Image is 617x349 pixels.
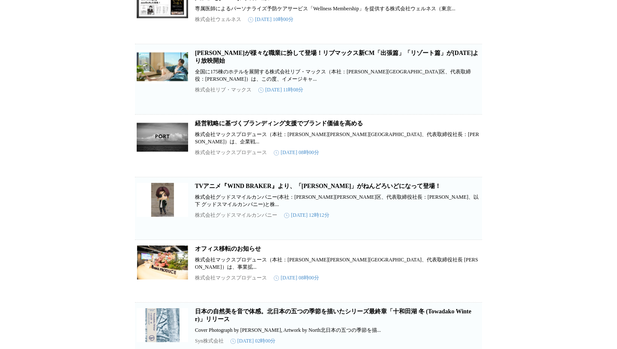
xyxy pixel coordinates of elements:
[195,86,252,94] p: 株式会社リブ・マックス
[195,120,363,127] a: 経営戦略に基づくブランディング支援でブランド価値を高める
[195,50,479,64] a: [PERSON_NAME]が様々な職業に扮して登場！リブマックス新CM「出張篇」「リゾート篇」が[DATE]より放映開始
[231,337,276,345] time: [DATE] 02時00分
[195,149,267,156] p: 株式会社マックスプロデュース
[195,5,480,12] p: 専属医師によるパーソナライズ予防ケアサービス「Wellness Membership」を提供する株式会社ウェルネス（東京...
[274,149,319,156] time: [DATE] 08時00分
[137,308,188,342] img: 日本の自然美を音で体感。北日本の五つの季節を描いたシリーズ最終章「十和田湖 冬 (Towadako Winter)」リリース
[274,274,319,282] time: [DATE] 08時00分
[248,16,294,23] time: [DATE] 10時00分
[195,68,480,83] p: 全国に175棟のホテルを展開する株式会社リブ・マックス（本社：[PERSON_NAME][GEOGRAPHIC_DATA]区、代表取締役：[PERSON_NAME]）は、この度、イメージキャ...
[195,308,471,322] a: 日本の自然美を音で体感。北日本の五つの季節を描いたシリーズ最終章「十和田湖 冬 (Towadako Winter)」リリース
[195,212,277,219] p: 株式会社グッドスマイルカンパニー
[137,49,188,84] img: 山本裕典さんが様々な職業に扮して登場！リブマックス新CM「出張篇」「リゾート篇」が4月1日より放映開始
[137,120,188,154] img: 経営戦略に基づくブランディング支援でブランド価値を高める
[195,131,480,146] p: 株式会社マックスプロデュース（本社：[PERSON_NAME][PERSON_NAME][GEOGRAPHIC_DATA]、代表取締役社長：[PERSON_NAME]）は、企業戦...
[137,182,188,217] img: TVアニメ『WIND BRAKER』より、「蘇枋 隼飛」がねんどろいどになって登場！
[195,327,480,334] p: Cover Photograph by [PERSON_NAME], Artwork by North北日本の五つの季節を描...
[195,256,480,271] p: 株式会社マックスプロデュース（本社：[PERSON_NAME][PERSON_NAME][GEOGRAPHIC_DATA]、代表取締役社長 [PERSON_NAME]）は、事業拡...
[195,16,241,23] p: 株式会社ウェルネス
[195,183,441,189] a: TVアニメ『WIND BRAKER』より、「[PERSON_NAME]」がねんどろいどになって登場！
[195,274,267,282] p: 株式会社マックスプロデュース
[195,194,480,208] p: 株式会社グッドスマイルカンパニー(本社：[PERSON_NAME][PERSON_NAME]区、代表取締役社長：[PERSON_NAME]、以下 グッドスマイルカンパニー)と株...
[195,246,261,252] a: オフィス移転のお知らせ
[137,245,188,279] img: オフィス移転のお知らせ
[284,212,329,219] time: [DATE] 12時12分
[195,337,224,345] p: Syn株式会社
[258,86,303,94] time: [DATE] 11時08分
